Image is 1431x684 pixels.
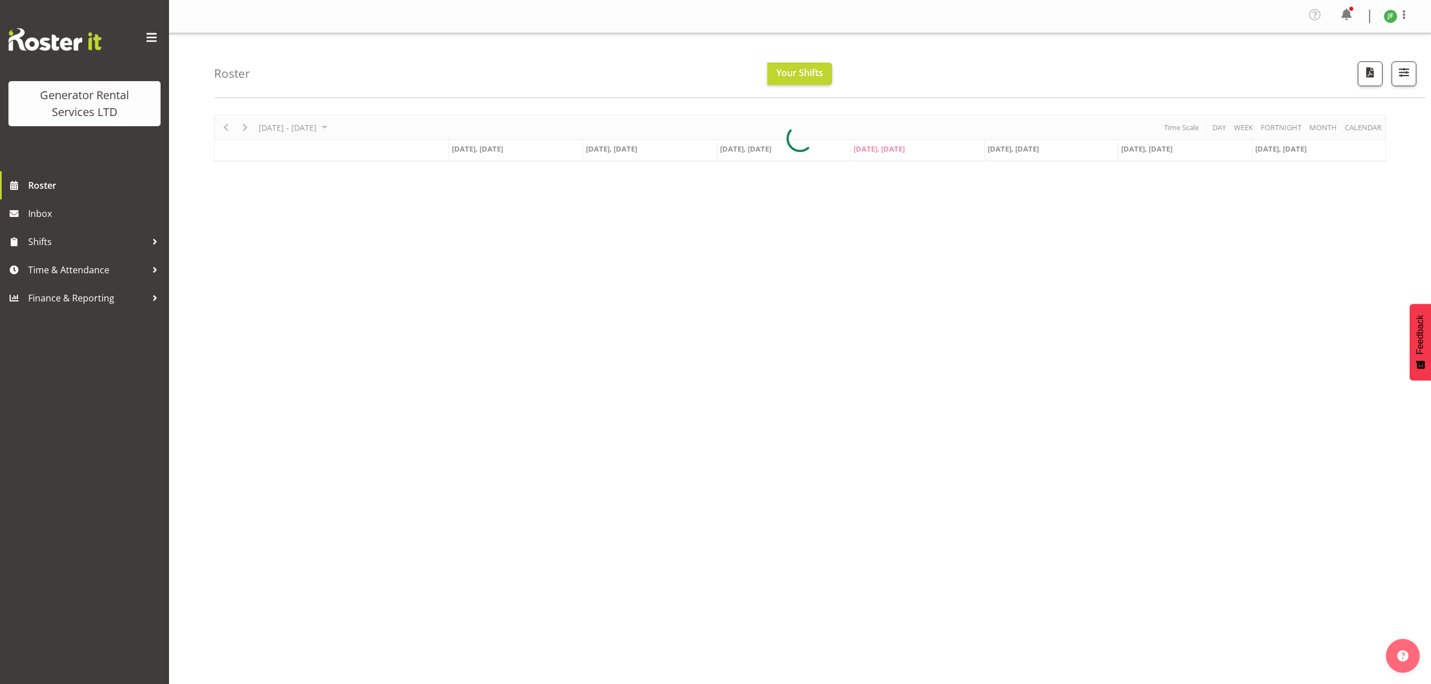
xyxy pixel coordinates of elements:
[28,261,146,278] span: Time & Attendance
[28,290,146,307] span: Finance & Reporting
[1358,61,1383,86] button: Download a PDF of the roster according to the set date range.
[1415,315,1425,354] span: Feedback
[1397,650,1408,661] img: help-xxl-2.png
[1384,10,1397,23] img: jack-ford10538.jpg
[1392,61,1416,86] button: Filter Shifts
[776,66,823,79] span: Your Shifts
[28,233,146,250] span: Shifts
[1410,304,1431,380] button: Feedback - Show survey
[8,28,101,51] img: Rosterit website logo
[214,67,250,80] h4: Roster
[28,177,163,194] span: Roster
[767,63,832,85] button: Your Shifts
[28,205,163,222] span: Inbox
[20,87,149,121] div: Generator Rental Services LTD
